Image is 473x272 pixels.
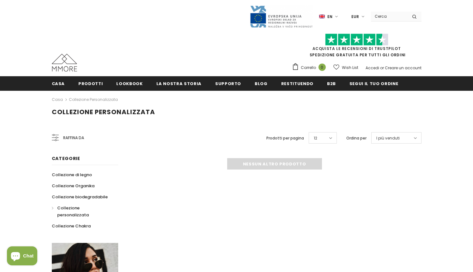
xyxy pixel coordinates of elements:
[255,81,268,87] span: Blog
[5,246,39,267] inbox-online-store-chat: Shopify online store chat
[250,5,313,28] img: Javni Razpis
[156,76,202,90] a: La nostra storia
[52,81,65,87] span: Casa
[314,135,317,141] span: 12
[366,65,379,71] a: Accedi
[52,96,63,103] a: Casa
[312,46,401,51] a: Acquista le recensioni di TrustPilot
[292,36,421,58] span: SPEDIZIONE GRATUITA PER TUTTI GLI ORDINI
[380,65,384,71] span: or
[255,76,268,90] a: Blog
[52,76,65,90] a: Casa
[292,63,329,72] a: Carrello 0
[52,54,77,71] img: Casi MMORE
[319,14,325,19] img: i-lang-1.png
[52,191,108,202] a: Collezione biodegradabile
[301,65,316,71] span: Carrello
[346,135,367,141] label: Ordina per
[52,169,92,180] a: Collezione di legno
[371,12,407,21] input: Search Site
[318,64,326,71] span: 0
[52,108,155,116] span: Collezione personalizzata
[215,81,241,87] span: supporto
[342,65,358,71] span: Wish List
[52,194,108,200] span: Collezione biodegradabile
[325,34,388,46] img: Fidati di Pilot Stars
[215,76,241,90] a: supporto
[52,220,91,232] a: Collezione Chakra
[52,183,94,189] span: Collezione Organika
[52,172,92,178] span: Collezione di legno
[116,76,143,90] a: Lookbook
[327,76,336,90] a: B2B
[78,76,103,90] a: Prodotti
[376,135,400,141] span: I più venduti
[52,202,111,220] a: Collezione personalizzata
[52,155,80,162] span: Categorie
[327,14,332,20] span: en
[385,65,421,71] a: Creare un account
[349,81,398,87] span: Segui il tuo ordine
[57,205,89,218] span: Collezione personalizzata
[156,81,202,87] span: La nostra storia
[52,180,94,191] a: Collezione Organika
[333,62,358,73] a: Wish List
[52,223,91,229] span: Collezione Chakra
[69,97,118,102] a: Collezione personalizzata
[266,135,304,141] label: Prodotti per pagina
[63,134,84,141] span: Raffina da
[351,14,359,20] span: EUR
[349,76,398,90] a: Segui il tuo ordine
[281,81,313,87] span: Restituendo
[250,14,313,19] a: Javni Razpis
[78,81,103,87] span: Prodotti
[116,81,143,87] span: Lookbook
[281,76,313,90] a: Restituendo
[327,81,336,87] span: B2B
